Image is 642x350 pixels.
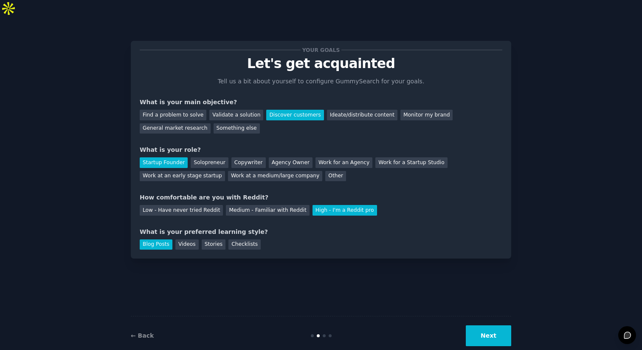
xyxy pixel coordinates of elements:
[140,56,502,71] p: Let's get acquainted
[209,110,263,120] div: Validate a solution
[315,157,372,168] div: Work for an Agency
[466,325,511,346] button: Next
[214,77,428,86] p: Tell us a bit about yourself to configure GummySearch for your goals.
[228,239,261,250] div: Checklists
[269,157,313,168] div: Agency Owner
[375,157,447,168] div: Work for a Startup Studio
[226,205,309,216] div: Medium - Familiar with Reddit
[131,332,154,339] a: ← Back
[140,123,211,134] div: General market research
[140,171,225,182] div: Work at an early stage startup
[140,110,206,120] div: Find a problem to solve
[325,171,346,182] div: Other
[327,110,397,120] div: Ideate/distribute content
[175,239,199,250] div: Videos
[228,171,322,182] div: Work at a medium/large company
[140,98,502,107] div: What is your main objective?
[140,205,223,216] div: Low - Have never tried Reddit
[400,110,453,120] div: Monitor my brand
[313,205,377,216] div: High - I'm a Reddit pro
[140,228,502,236] div: What is your preferred learning style?
[202,239,225,250] div: Stories
[301,46,341,54] span: Your goals
[140,193,502,202] div: How comfortable are you with Reddit?
[140,239,172,250] div: Blog Posts
[231,157,266,168] div: Copywriter
[214,123,260,134] div: Something else
[140,145,502,154] div: What is your role?
[191,157,228,168] div: Solopreneur
[266,110,324,120] div: Discover customers
[140,157,188,168] div: Startup Founder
